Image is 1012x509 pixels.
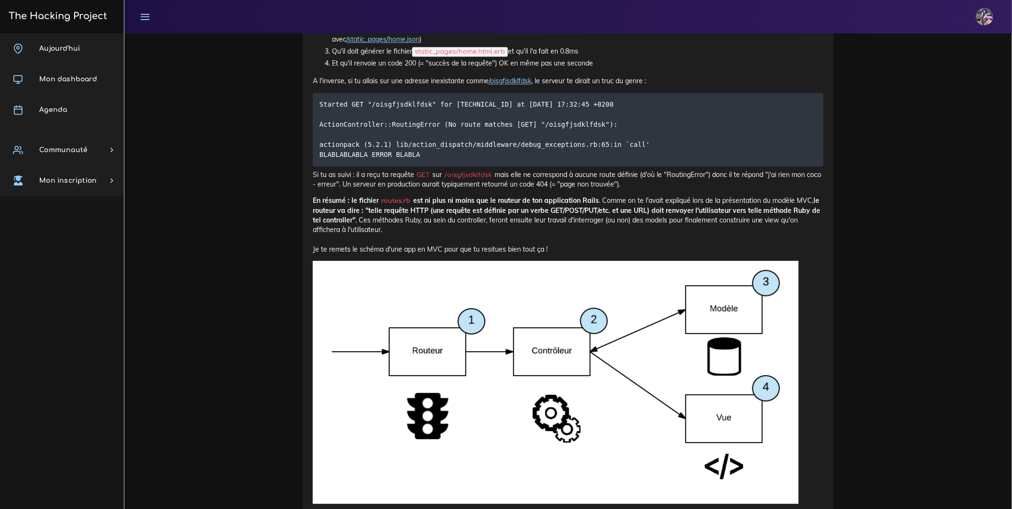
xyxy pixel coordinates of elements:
a: /oisgfjsdklfdsk [489,77,531,85]
code: routes.rb [379,196,413,206]
h3: The Hacking Project [6,11,107,22]
span: Communauté [39,146,88,154]
span: Mon dashboard [39,76,97,83]
img: 411m4Ch.png [313,261,799,504]
code: static_pages/home.html.erb [412,47,508,56]
strong: le routeur va dire : "telle requête HTTP (une requête est définie par un verbe GET/POST/PUT/etc. ... [313,196,821,224]
strong: En résumé : le fichier est ni plus ni moins que le routeur de ton application Rails [313,196,599,205]
a: /static_pages/home.json [346,35,419,44]
span: Agenda [39,106,67,113]
p: . Comme on te l'avait expliqué lors de la présentation du modèle MVC, . Ces méthodes Ruby, au sei... [313,196,824,254]
code: /oisgfjsdklfdsk [442,170,495,180]
code: GET [414,170,432,180]
li: Et qu'il renvoie un code 200 (= "succès de la requête") OK en même pas une seconde [332,57,824,69]
p: A l'inverse, si tu allais sur une adresse inexistante comme , le serveur te dirait un truc du gen... [313,76,824,86]
span: Mon inscription [39,177,97,184]
li: Qu'il doit générer le fichier et qu'il l'a fait en 0.8ms [332,45,824,57]
span: Aujourd'hui [39,45,80,52]
p: Si tu as suivi : il a reçu ta requête sur mais elle ne correspond à aucune route définie (d'où le... [313,170,824,189]
code: Started GET "/oisgfjsdklfdsk" for [TECHNICAL_ID] at [DATE] 17:32:45 +0200 ActionController::Routi... [319,99,650,160]
img: eg54bupqcshyolnhdacp.jpg [976,8,993,25]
